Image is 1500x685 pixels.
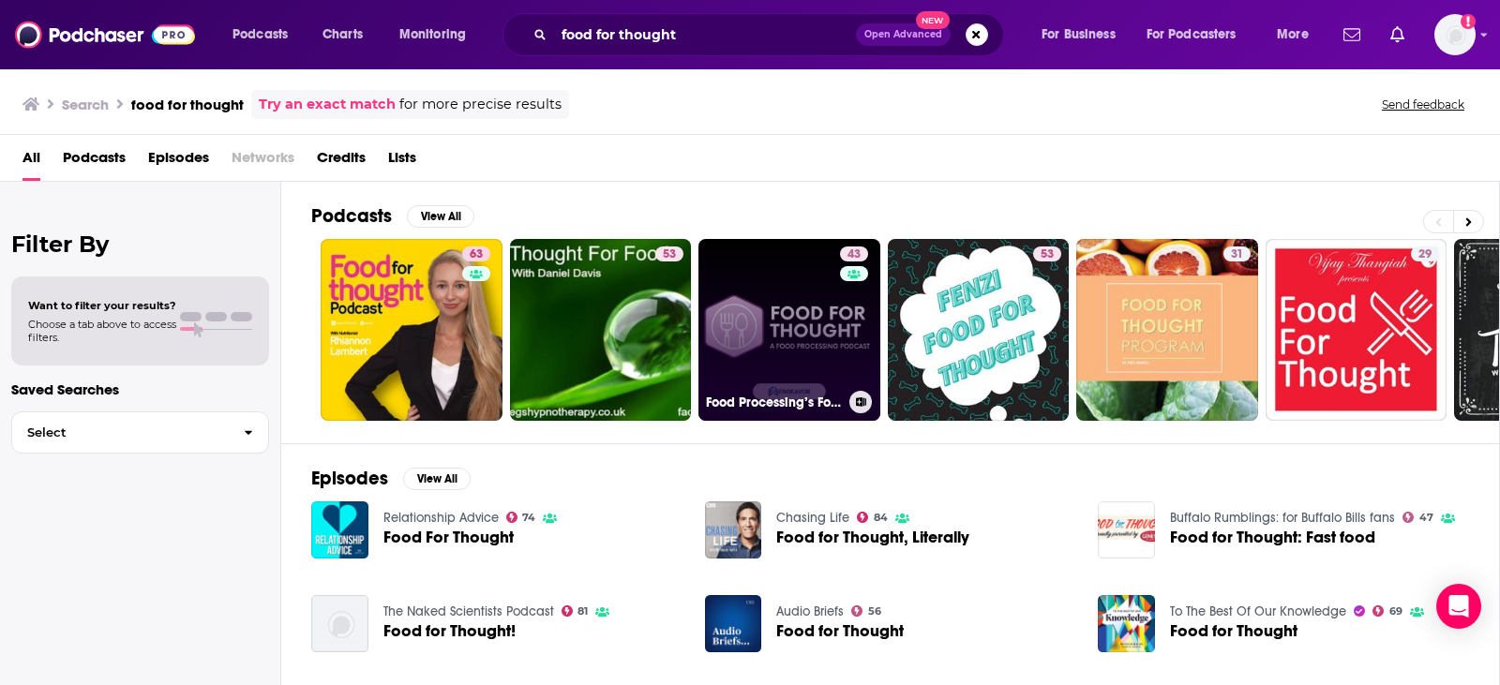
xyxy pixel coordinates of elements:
[1041,246,1054,264] span: 53
[1028,20,1139,50] button: open menu
[705,501,762,558] img: Food for Thought, Literally
[383,529,514,545] a: Food For Thought
[11,380,269,398] p: Saved Searches
[522,514,535,522] span: 74
[1376,97,1470,112] button: Send feedback
[311,467,471,490] a: EpisodesView All
[311,204,392,228] h2: Podcasts
[1170,603,1346,619] a: To The Best Of Our Knowledge
[399,94,562,115] span: for more precise results
[322,22,363,48] span: Charts
[1372,605,1402,617] a: 69
[857,512,888,523] a: 84
[63,142,126,181] a: Podcasts
[1033,246,1061,261] a: 53
[1434,14,1476,55] button: Show profile menu
[62,96,109,113] h3: Search
[1383,19,1412,51] a: Show notifications dropdown
[11,231,269,258] h2: Filter By
[776,603,844,619] a: Audio Briefs
[698,239,880,421] a: 43Food Processing’s Food For Thought Podcast
[864,30,942,39] span: Open Advanced
[1277,22,1309,48] span: More
[1231,246,1243,264] span: 31
[311,501,368,558] img: Food For Thought
[148,142,209,181] a: Episodes
[22,142,40,181] a: All
[399,22,466,48] span: Monitoring
[383,623,516,639] a: Food for Thought!
[868,607,881,616] span: 56
[317,142,366,181] a: Credits
[776,510,849,526] a: Chasing Life
[28,318,176,344] span: Choose a tab above to access filters.
[655,246,683,261] a: 53
[388,142,416,181] a: Lists
[1461,14,1476,29] svg: Add a profile image
[1042,22,1116,48] span: For Business
[1264,20,1332,50] button: open menu
[1419,514,1433,522] span: 47
[916,11,950,29] span: New
[1434,14,1476,55] img: User Profile
[705,595,762,652] img: Food for Thought
[311,204,474,228] a: PodcastsView All
[510,239,692,421] a: 53
[1170,529,1375,545] a: Food for Thought: Fast food
[1170,623,1297,639] a: Food for Thought
[851,605,881,617] a: 56
[1098,595,1155,652] img: Food for Thought
[840,246,868,261] a: 43
[383,603,554,619] a: The Naked Scientists Podcast
[311,595,368,652] img: Food for Thought!
[232,22,288,48] span: Podcasts
[1098,501,1155,558] img: Food for Thought: Fast food
[562,605,589,617] a: 81
[321,239,502,421] a: 63
[847,246,861,264] span: 43
[311,467,388,490] h2: Episodes
[706,395,842,410] h3: Food Processing’s Food For Thought Podcast
[1147,22,1237,48] span: For Podcasters
[1170,510,1395,526] a: Buffalo Rumblings: for Buffalo Bills fans
[1266,239,1447,421] a: 29
[776,623,904,639] a: Food for Thought
[1411,246,1439,261] a: 29
[462,246,490,261] a: 63
[506,512,536,523] a: 74
[520,13,1022,56] div: Search podcasts, credits, & more...
[776,529,969,545] a: Food for Thought, Literally
[874,514,888,522] span: 84
[403,468,471,490] button: View All
[1389,607,1402,616] span: 69
[577,607,588,616] span: 81
[28,299,176,312] span: Want to filter your results?
[15,17,195,52] img: Podchaser - Follow, Share and Rate Podcasts
[1436,584,1481,629] div: Open Intercom Messenger
[856,23,951,46] button: Open AdvancedNew
[1418,246,1432,264] span: 29
[1434,14,1476,55] span: Logged in as Tessarossi87
[888,239,1070,421] a: 53
[386,20,490,50] button: open menu
[1402,512,1433,523] a: 47
[1336,19,1368,51] a: Show notifications dropdown
[12,426,229,439] span: Select
[554,20,856,50] input: Search podcasts, credits, & more...
[259,94,396,115] a: Try an exact match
